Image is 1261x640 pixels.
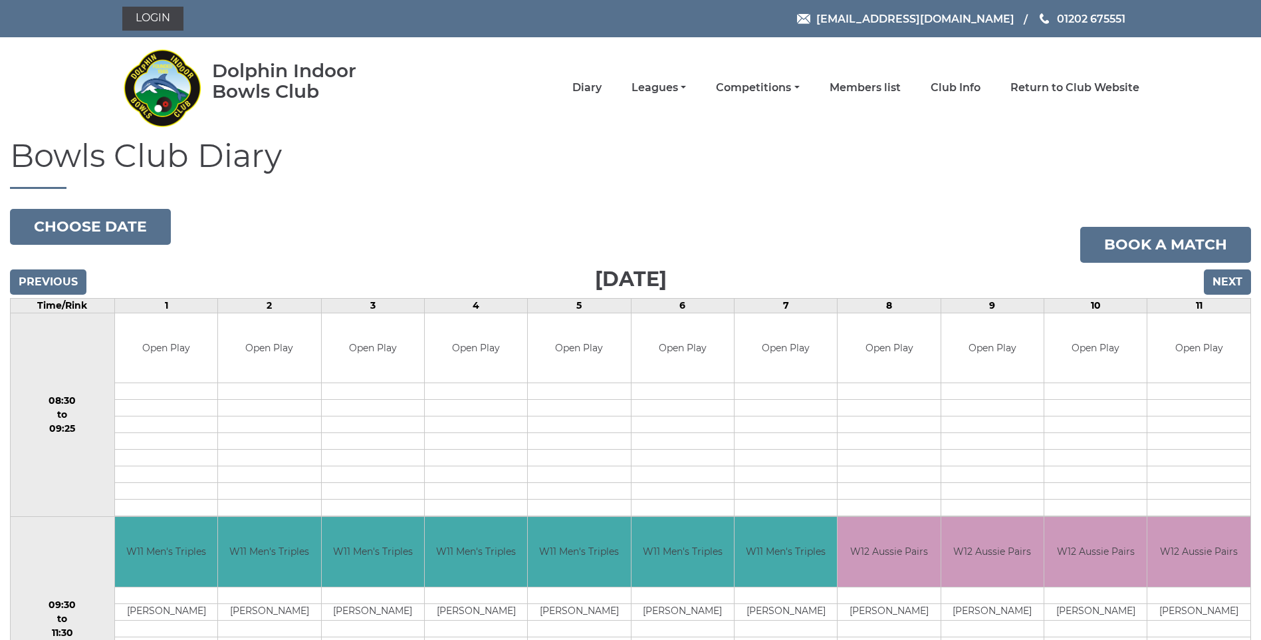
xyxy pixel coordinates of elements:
[1080,227,1251,263] a: Book a match
[816,12,1014,25] span: [EMAIL_ADDRESS][DOMAIN_NAME]
[321,298,424,313] td: 3
[528,517,630,587] td: W11 Men's Triples
[716,80,799,95] a: Competitions
[838,313,940,383] td: Open Play
[122,7,183,31] a: Login
[735,298,838,313] td: 7
[1010,80,1139,95] a: Return to Club Website
[1147,603,1250,620] td: [PERSON_NAME]
[218,313,320,383] td: Open Play
[115,313,217,383] td: Open Play
[10,138,1251,189] h1: Bowls Club Diary
[631,517,734,587] td: W11 Men's Triples
[1057,12,1125,25] span: 01202 675551
[830,80,901,95] a: Members list
[838,298,941,313] td: 8
[528,603,630,620] td: [PERSON_NAME]
[631,80,686,95] a: Leagues
[528,313,630,383] td: Open Play
[218,298,321,313] td: 2
[425,313,527,383] td: Open Play
[797,11,1014,27] a: Email [EMAIL_ADDRESS][DOMAIN_NAME]
[1044,313,1147,383] td: Open Play
[1147,517,1250,587] td: W12 Aussie Pairs
[735,517,837,587] td: W11 Men's Triples
[122,41,202,134] img: Dolphin Indoor Bowls Club
[11,313,115,517] td: 08:30 to 09:25
[1147,313,1250,383] td: Open Play
[528,298,631,313] td: 5
[425,517,527,587] td: W11 Men's Triples
[1044,517,1147,587] td: W12 Aussie Pairs
[424,298,527,313] td: 4
[1044,298,1147,313] td: 10
[218,517,320,587] td: W11 Men's Triples
[115,603,217,620] td: [PERSON_NAME]
[1038,11,1125,27] a: Phone us 01202 675551
[1044,603,1147,620] td: [PERSON_NAME]
[941,603,1044,620] td: [PERSON_NAME]
[735,313,837,383] td: Open Play
[838,603,940,620] td: [PERSON_NAME]
[218,603,320,620] td: [PERSON_NAME]
[322,603,424,620] td: [PERSON_NAME]
[425,603,527,620] td: [PERSON_NAME]
[631,603,734,620] td: [PERSON_NAME]
[631,313,734,383] td: Open Play
[322,517,424,587] td: W11 Men's Triples
[941,313,1044,383] td: Open Play
[931,80,980,95] a: Club Info
[114,298,217,313] td: 1
[1040,13,1049,24] img: Phone us
[322,313,424,383] td: Open Play
[10,269,86,295] input: Previous
[1204,269,1251,295] input: Next
[838,517,940,587] td: W12 Aussie Pairs
[797,14,810,24] img: Email
[115,517,217,587] td: W11 Men's Triples
[631,298,734,313] td: 6
[11,298,115,313] td: Time/Rink
[941,298,1044,313] td: 9
[10,209,171,245] button: Choose date
[735,603,837,620] td: [PERSON_NAME]
[941,517,1044,587] td: W12 Aussie Pairs
[212,61,399,102] div: Dolphin Indoor Bowls Club
[1147,298,1251,313] td: 11
[572,80,602,95] a: Diary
